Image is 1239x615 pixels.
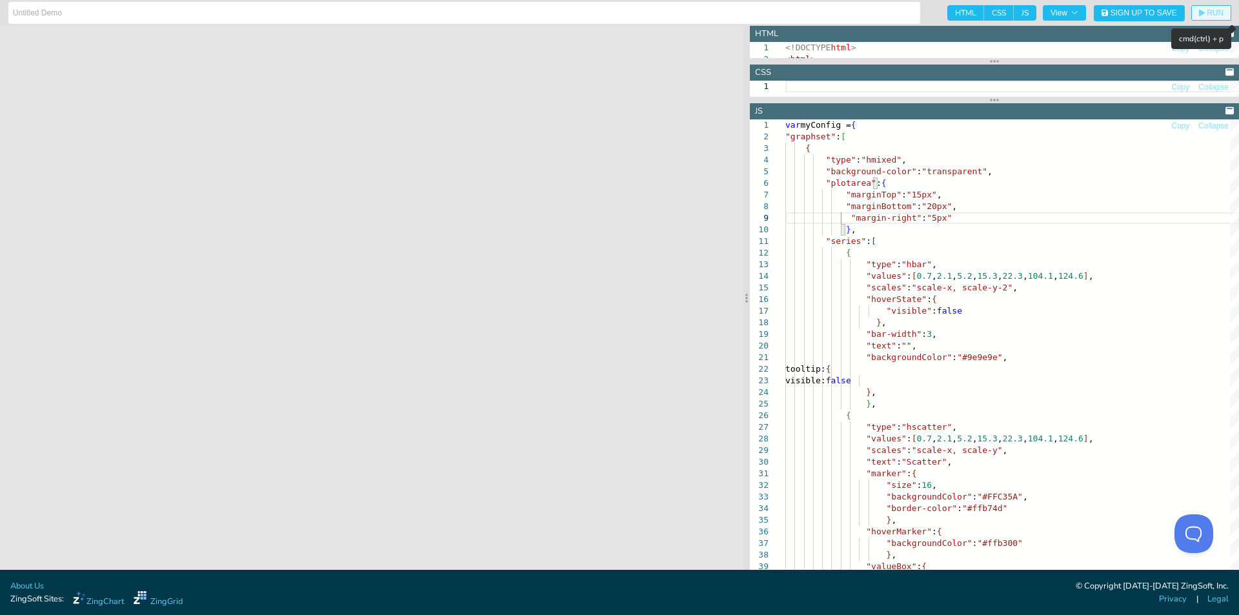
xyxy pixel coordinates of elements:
[1053,434,1058,443] span: ,
[826,376,851,385] span: false
[1058,434,1083,443] span: 124.6
[750,538,769,549] div: 37
[917,480,922,490] span: :
[841,132,846,141] span: [
[1171,43,1190,55] button: Copy
[972,434,978,443] span: ,
[907,283,912,292] span: :
[932,306,937,316] span: :
[10,580,44,592] a: About Us
[750,131,769,143] div: 2
[1171,45,1189,52] span: Copy
[750,119,769,131] div: 1
[750,433,769,445] div: 28
[917,166,922,176] span: :
[887,503,958,513] span: "border-color"
[977,271,997,281] span: 15.3
[826,166,917,176] span: "background-color"
[831,43,851,52] span: html
[750,514,769,526] div: 35
[785,132,836,141] span: "graphset"
[977,492,1022,501] span: "#FFC35A"
[750,42,769,54] div: 1
[1171,81,1190,94] button: Copy
[1023,434,1028,443] span: ,
[1028,434,1053,443] span: 104.1
[927,329,932,339] span: 3
[785,364,826,374] span: tooltip:
[750,375,769,387] div: 23
[750,166,769,177] div: 5
[917,271,932,281] span: 0.7
[977,434,997,443] span: 15.3
[851,120,856,130] span: {
[907,190,937,199] span: "15px"
[871,387,876,397] span: ,
[871,236,876,246] span: [
[866,561,916,571] span: "valueBox"
[750,282,769,294] div: 15
[750,143,769,154] div: 3
[947,457,952,467] span: ,
[937,527,942,536] span: {
[750,328,769,340] div: 19
[866,469,907,478] span: "marker"
[750,410,769,421] div: 26
[907,445,912,455] span: :
[907,469,912,478] span: :
[912,434,917,443] span: [
[866,352,952,362] span: "backgroundColor"
[977,538,1022,548] span: "#ffb300"
[1094,5,1185,21] button: Sign Up to Save
[750,305,769,317] div: 17
[937,271,952,281] span: 2.1
[750,201,769,212] div: 8
[750,270,769,282] div: 14
[957,503,962,513] span: :
[1043,5,1086,21] button: View
[1003,445,1008,455] span: ,
[1023,271,1028,281] span: ,
[750,491,769,503] div: 33
[887,480,917,490] span: "size"
[846,201,917,211] span: "marginBottom"
[750,81,769,92] div: 1
[917,201,922,211] span: :
[932,259,937,269] span: ,
[1171,83,1189,91] span: Copy
[1191,5,1231,21] button: RUN
[902,422,952,432] span: "hscatter"
[750,340,769,352] div: 20
[922,561,927,571] span: {
[1198,122,1229,130] span: Collapse
[891,515,896,525] span: ,
[750,224,769,236] div: 10
[998,271,1003,281] span: ,
[750,363,769,375] div: 22
[1083,271,1089,281] span: ]
[912,445,1003,455] span: "scale-x, scale-y"
[937,434,952,443] span: 2.1
[750,479,769,491] div: 32
[912,271,917,281] span: [
[912,283,1013,292] span: "scale-x, scale-y-2"
[866,457,896,467] span: "text"
[907,271,912,281] span: :
[881,318,887,327] span: ,
[912,341,917,350] span: ,
[750,177,769,189] div: 6
[902,457,947,467] span: "Scatter"
[972,538,978,548] span: :
[1174,514,1213,553] iframe: Toggle Customer Support
[932,480,937,490] span: ,
[785,120,800,130] span: var
[937,190,942,199] span: ,
[887,515,892,525] span: }
[785,376,826,385] span: visible:
[891,550,896,560] span: ,
[811,54,816,64] span: >
[846,410,851,420] span: {
[866,329,922,339] span: "bar-width"
[932,527,937,536] span: :
[750,561,769,572] div: 39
